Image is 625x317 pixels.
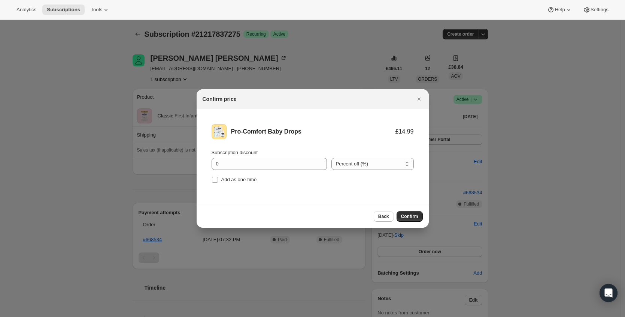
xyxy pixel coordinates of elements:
span: Settings [591,7,609,13]
span: Help [555,7,565,13]
button: Help [543,5,577,15]
span: Analytics [16,7,36,13]
button: Tools [86,5,114,15]
span: Tools [91,7,102,13]
div: Pro-Comfort Baby Drops [231,128,395,135]
span: Subscriptions [47,7,80,13]
button: Close [414,94,424,104]
span: Subscription discount [212,150,258,155]
button: Settings [579,5,613,15]
img: Pro-Comfort Baby Drops [212,124,227,139]
span: Confirm [401,213,418,219]
span: Back [378,213,389,219]
button: Analytics [12,5,41,15]
div: Open Intercom Messenger [600,284,618,302]
div: £14.99 [395,128,414,135]
button: Confirm [397,211,423,222]
h2: Confirm price [203,95,237,103]
button: Subscriptions [42,5,85,15]
span: Add as one-time [221,177,257,182]
button: Back [374,211,394,222]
